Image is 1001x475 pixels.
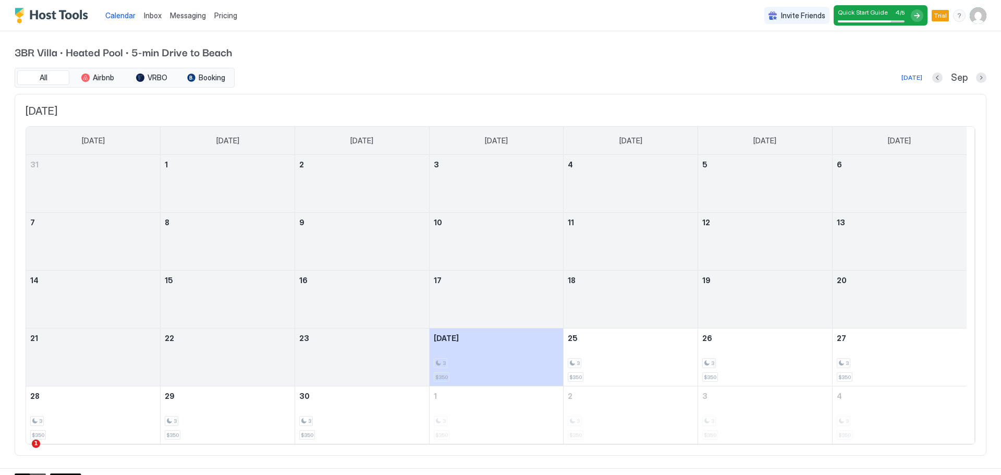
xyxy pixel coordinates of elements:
a: September 5, 2025 [698,155,832,174]
td: September 10, 2025 [429,213,564,271]
a: September 4, 2025 [564,155,698,174]
a: September 23, 2025 [295,328,429,348]
button: Airbnb [71,70,124,85]
a: September 3, 2025 [430,155,564,174]
a: September 14, 2025 [26,271,160,290]
span: Pricing [214,11,237,20]
a: September 30, 2025 [295,386,429,406]
span: $350 [301,432,313,439]
a: Saturday [877,127,921,155]
span: Inbox [144,11,162,20]
button: VRBO [126,70,178,85]
a: August 31, 2025 [26,155,160,174]
a: Inbox [144,10,162,21]
a: September 11, 2025 [564,213,698,232]
span: 25 [568,334,578,343]
span: 22 [165,334,174,343]
td: September 30, 2025 [295,386,429,444]
span: 3 [174,418,177,424]
a: October 4, 2025 [833,386,967,406]
span: 15 [165,276,173,285]
td: September 13, 2025 [832,213,967,271]
td: September 9, 2025 [295,213,429,271]
button: [DATE] [900,71,924,84]
span: 7 [30,218,35,227]
td: September 4, 2025 [564,155,698,213]
span: 28 [30,392,40,400]
a: September 26, 2025 [698,328,832,348]
a: Sunday [71,127,115,155]
a: September 10, 2025 [430,213,564,232]
td: September 23, 2025 [295,328,429,386]
span: 14 [30,276,39,285]
td: August 31, 2025 [26,155,161,213]
span: 12 [702,218,710,227]
td: September 22, 2025 [161,328,295,386]
td: September 6, 2025 [832,155,967,213]
td: September 15, 2025 [161,271,295,328]
span: 30 [299,392,310,400]
a: Messaging [170,10,206,21]
div: tab-group [15,68,235,88]
span: 1 [165,160,168,169]
a: September 2, 2025 [295,155,429,174]
a: September 18, 2025 [564,271,698,290]
span: $350 [435,374,448,381]
a: September 20, 2025 [833,271,967,290]
div: menu [953,9,966,22]
td: September 12, 2025 [698,213,833,271]
span: 2 [299,160,304,169]
a: September 13, 2025 [833,213,967,232]
a: Tuesday [340,127,384,155]
td: September 17, 2025 [429,271,564,328]
span: Airbnb [93,73,114,82]
span: 17 [434,276,442,285]
td: September 5, 2025 [698,155,833,213]
a: Calendar [105,10,136,21]
a: September 12, 2025 [698,213,832,232]
span: 3 [443,360,446,367]
button: Previous month [932,72,943,83]
span: 26 [702,334,712,343]
a: October 1, 2025 [430,386,564,406]
span: [DATE] [753,136,776,145]
span: $350 [166,432,179,439]
a: October 2, 2025 [564,386,698,406]
td: September 18, 2025 [564,271,698,328]
span: 3 [39,418,42,424]
div: [DATE] [901,73,922,82]
td: September 19, 2025 [698,271,833,328]
a: Thursday [609,127,653,155]
td: September 29, 2025 [161,386,295,444]
span: [DATE] [26,105,975,118]
td: September 14, 2025 [26,271,161,328]
span: Invite Friends [781,11,825,20]
span: [DATE] [434,334,459,343]
span: 4 [837,392,842,400]
td: September 16, 2025 [295,271,429,328]
a: October 3, 2025 [698,386,832,406]
a: September 15, 2025 [161,271,295,290]
span: Trial [934,11,947,20]
a: September 9, 2025 [295,213,429,232]
span: [DATE] [485,136,508,145]
a: September 19, 2025 [698,271,832,290]
a: September 29, 2025 [161,386,295,406]
span: 2 [568,392,572,400]
span: $350 [704,374,716,381]
span: 3 [711,360,714,367]
span: 3 [577,360,580,367]
span: 27 [837,334,846,343]
span: 4 [568,160,573,169]
td: September 20, 2025 [832,271,967,328]
span: Booking [199,73,225,82]
td: September 25, 2025 [564,328,698,386]
td: September 7, 2025 [26,213,161,271]
a: September 25, 2025 [564,328,698,348]
button: Next month [976,72,986,83]
span: 20 [837,276,847,285]
a: September 28, 2025 [26,386,160,406]
span: 8 [165,218,169,227]
span: 1 [434,392,437,400]
a: Host Tools Logo [15,8,93,23]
